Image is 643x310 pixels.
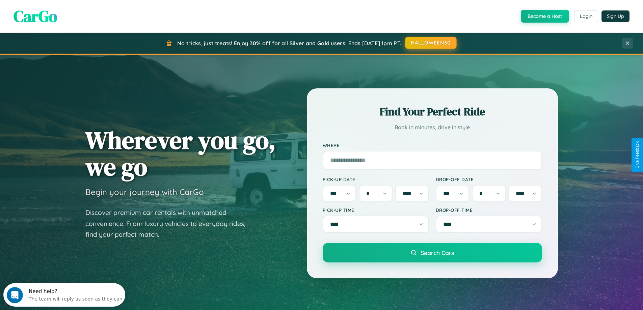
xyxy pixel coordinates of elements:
[3,283,125,307] iframe: Intercom live chat discovery launcher
[521,10,569,23] button: Become a Host
[574,10,598,22] button: Login
[436,207,542,213] label: Drop-off Time
[436,176,542,182] label: Drop-off Date
[177,40,401,47] span: No tricks, just treats! Enjoy 30% off for all Silver and Gold users! Ends [DATE] 1pm PT.
[635,141,640,169] div: Give Feedback
[85,127,276,180] h1: Wherever you go, we go
[405,37,457,49] button: HALLOWEEN30
[323,122,542,132] p: Book in minutes, drive in style
[421,249,454,256] span: Search Cars
[323,142,542,148] label: Where
[323,243,542,262] button: Search Cars
[25,11,119,18] div: The team will reply as soon as they can
[85,187,204,197] h3: Begin your journey with CarGo
[25,6,119,11] div: Need help?
[14,5,57,27] span: CarGo
[323,104,542,119] h2: Find Your Perfect Ride
[85,207,254,240] p: Discover premium car rentals with unmatched convenience. From luxury vehicles to everyday rides, ...
[3,3,126,21] div: Open Intercom Messenger
[7,287,23,303] iframe: Intercom live chat
[323,207,429,213] label: Pick-up Time
[601,10,629,22] button: Sign Up
[323,176,429,182] label: Pick-up Date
